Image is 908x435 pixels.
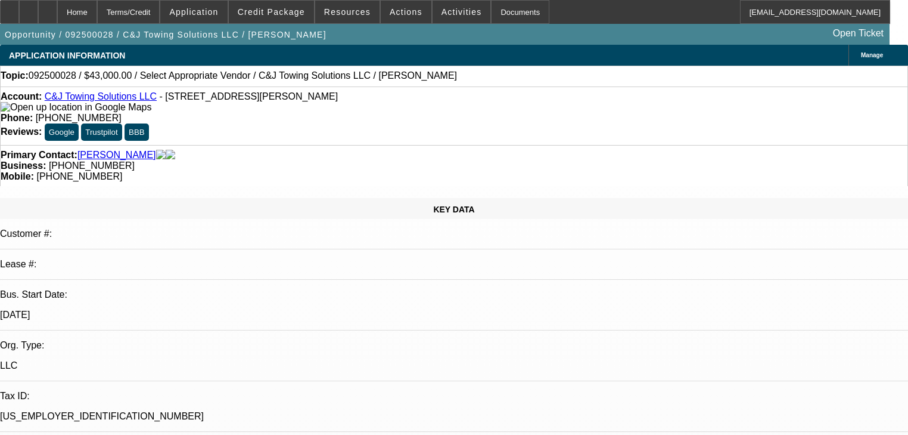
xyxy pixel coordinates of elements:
[1,150,77,161] strong: Primary Contact:
[160,1,227,23] button: Application
[229,1,314,23] button: Credit Package
[315,1,380,23] button: Resources
[324,7,371,17] span: Resources
[1,113,33,123] strong: Phone:
[49,161,135,171] span: [PHONE_NUMBER]
[1,127,42,137] strong: Reviews:
[81,124,122,141] button: Trustpilot
[1,161,46,171] strong: Business:
[169,7,218,17] span: Application
[159,91,338,101] span: - [STREET_ADDRESS][PERSON_NAME]
[433,205,474,214] span: KEY DATA
[828,23,888,44] a: Open Ticket
[45,91,157,101] a: C&J Towing Solutions LLC
[1,102,151,112] a: View Google Maps
[29,70,457,81] span: 092500028 / $43,000.00 / Select Appropriate Vendor / C&J Towing Solutions LLC / [PERSON_NAME]
[390,7,422,17] span: Actions
[1,70,29,81] strong: Topic:
[125,124,149,141] button: BBB
[166,150,175,161] img: linkedin-icon.png
[1,102,151,113] img: Open up location in Google Maps
[36,113,122,123] span: [PHONE_NUMBER]
[441,7,482,17] span: Activities
[1,91,42,101] strong: Account:
[238,7,305,17] span: Credit Package
[1,171,34,181] strong: Mobile:
[156,150,166,161] img: facebook-icon.png
[36,171,122,181] span: [PHONE_NUMBER]
[77,150,156,161] a: [PERSON_NAME]
[433,1,491,23] button: Activities
[381,1,431,23] button: Actions
[45,124,79,141] button: Google
[861,52,883,58] span: Manage
[5,30,326,39] span: Opportunity / 092500028 / C&J Towing Solutions LLC / [PERSON_NAME]
[9,51,125,60] span: APPLICATION INFORMATION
